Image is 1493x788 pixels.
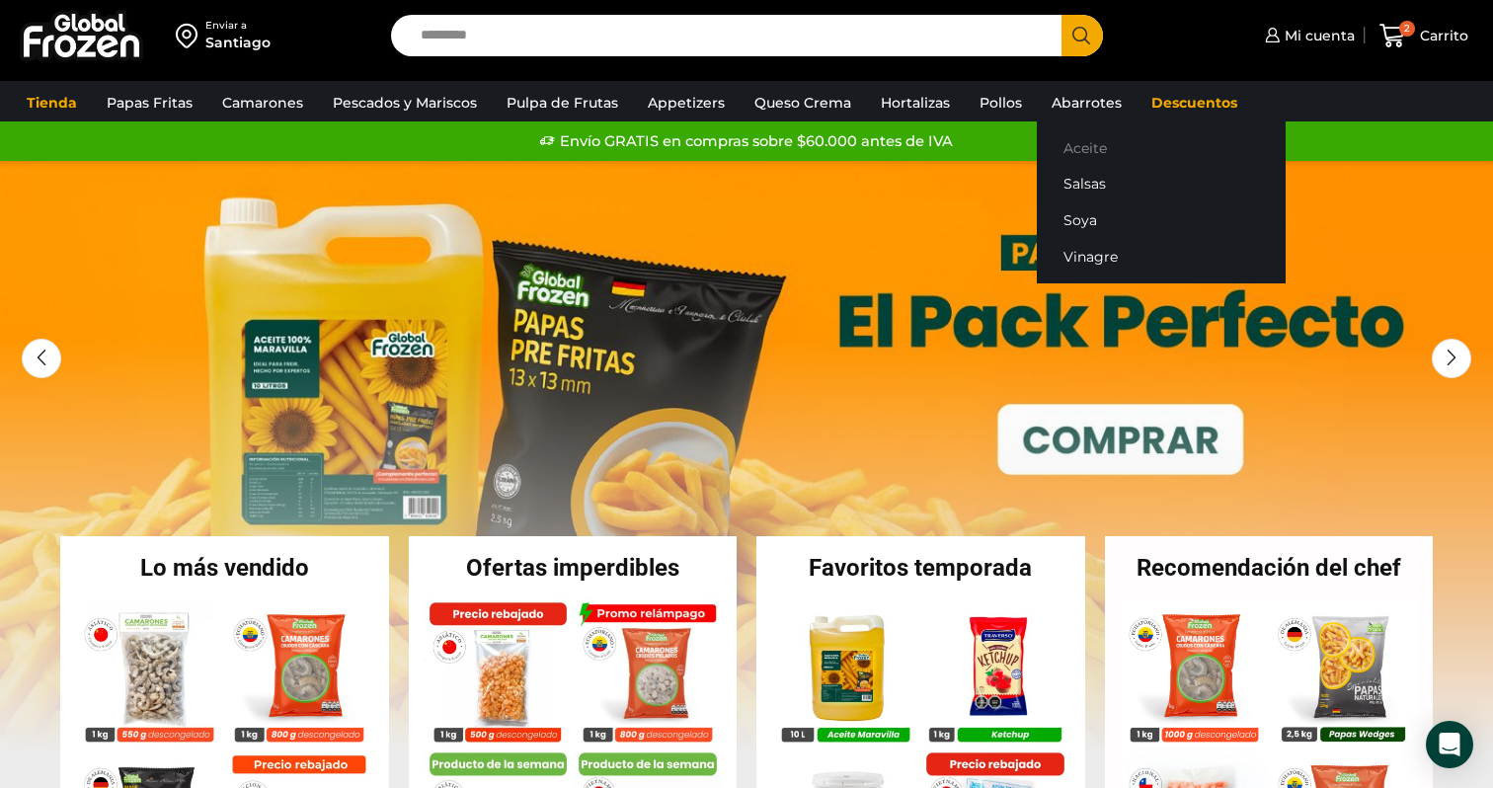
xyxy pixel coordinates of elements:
[1426,721,1473,768] div: Open Intercom Messenger
[756,556,1085,580] h2: Favoritos temporada
[1375,13,1473,59] a: 2 Carrito
[497,84,628,121] a: Pulpa de Frutas
[212,84,313,121] a: Camarones
[176,19,205,52] img: address-field-icon.svg
[871,84,960,121] a: Hortalizas
[1415,26,1468,45] span: Carrito
[22,339,61,378] div: Previous slide
[1141,84,1247,121] a: Descuentos
[1037,239,1286,276] a: Vinagre
[97,84,202,121] a: Papas Fritas
[1042,84,1132,121] a: Abarrotes
[1037,129,1286,166] a: Aceite
[1037,166,1286,202] a: Salsas
[1105,556,1434,580] h2: Recomendación del chef
[1280,26,1355,45] span: Mi cuenta
[1061,15,1103,56] button: Search button
[638,84,735,121] a: Appetizers
[409,556,738,580] h2: Ofertas imperdibles
[1432,339,1471,378] div: Next slide
[205,33,271,52] div: Santiago
[205,19,271,33] div: Enviar a
[17,84,87,121] a: Tienda
[323,84,487,121] a: Pescados y Mariscos
[970,84,1032,121] a: Pollos
[1260,16,1355,55] a: Mi cuenta
[1399,21,1415,37] span: 2
[745,84,861,121] a: Queso Crema
[60,556,389,580] h2: Lo más vendido
[1037,202,1286,239] a: Soya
